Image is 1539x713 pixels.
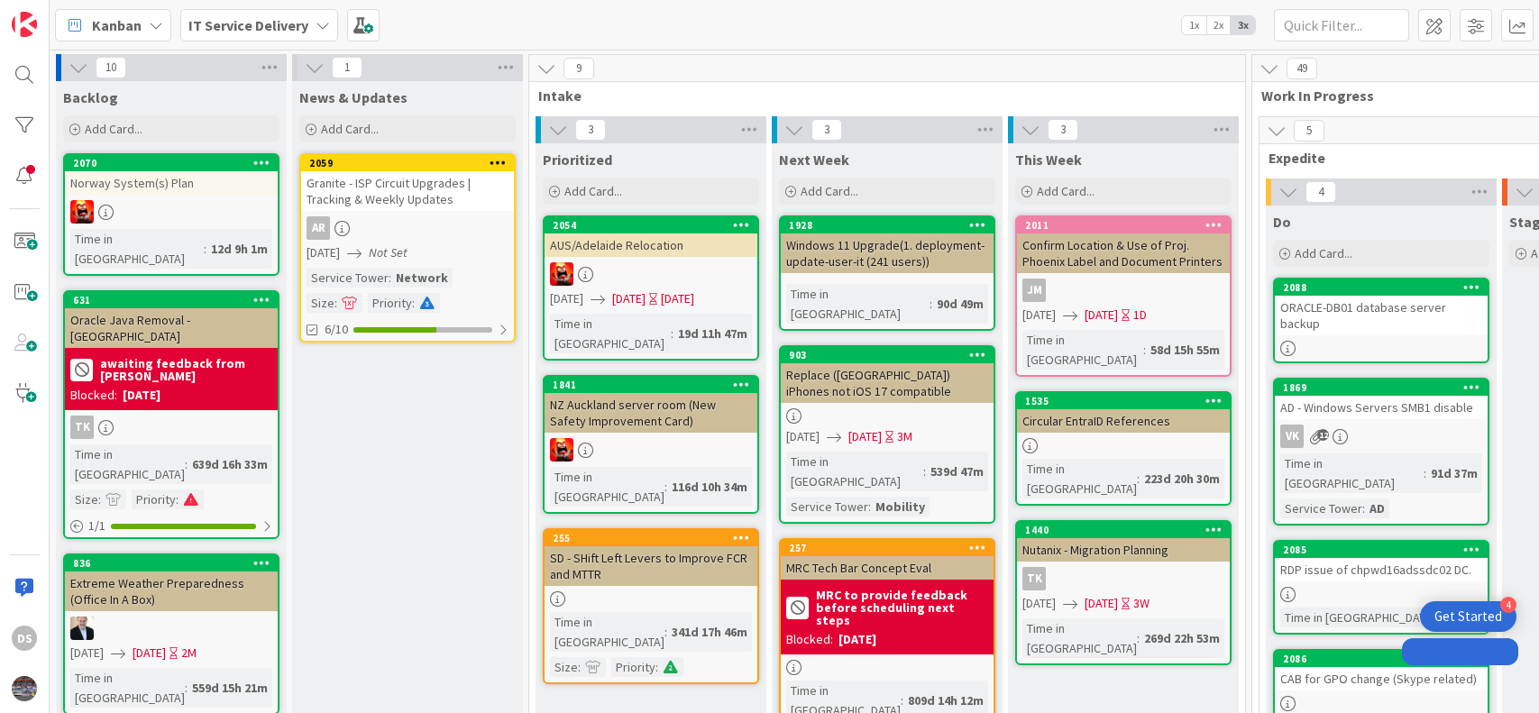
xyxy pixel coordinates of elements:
[65,155,278,195] div: 2070Norway System(s) Plan
[188,678,272,698] div: 559d 15h 21m
[73,294,278,306] div: 631
[553,219,757,232] div: 2054
[100,357,272,382] b: awaiting feedback from [PERSON_NAME]
[1137,628,1140,648] span: :
[65,308,278,348] div: Oracle Java Removal - [GEOGRAPHIC_DATA]
[368,293,412,313] div: Priority
[65,155,278,171] div: 2070
[369,244,408,261] i: Not Set
[1206,16,1231,34] span: 2x
[1420,601,1516,632] div: Open Get Started checklist, remaining modules: 4
[307,216,330,240] div: AR
[321,121,379,137] span: Add Card...
[1017,279,1230,302] div: JM
[301,216,514,240] div: AR
[575,119,606,141] span: 3
[206,239,272,259] div: 12d 9h 1m
[301,155,514,171] div: 2059
[1231,16,1255,34] span: 3x
[1434,608,1502,626] div: Get Started
[132,489,176,509] div: Priority
[543,151,612,169] span: Prioritized
[563,58,594,79] span: 9
[92,14,142,36] span: Kanban
[70,617,94,640] img: HO
[667,477,752,497] div: 116d 10h 34m
[1273,213,1291,231] span: Do
[1275,379,1488,419] div: 1869AD - Windows Servers SMB1 disable
[1295,245,1352,261] span: Add Card...
[185,678,188,698] span: :
[1280,498,1362,518] div: Service Tower
[73,157,278,169] div: 2070
[781,347,994,403] div: 903Replace ([GEOGRAPHIC_DATA]) iPhones not iOS 17 compatible
[65,171,278,195] div: Norway System(s) Plan
[1022,567,1046,590] div: TK
[789,542,994,554] div: 257
[1143,340,1146,360] span: :
[1022,330,1143,370] div: Time in [GEOGRAPHIC_DATA]
[65,416,278,439] div: TK
[664,622,667,642] span: :
[923,462,926,481] span: :
[1017,567,1230,590] div: TK
[781,217,994,273] div: 1928Windows 11 Upgrade(1. deployment-update-user-it (241 users))
[926,462,988,481] div: 539d 47m
[123,386,160,405] div: [DATE]
[1037,183,1095,199] span: Add Card...
[1275,542,1488,581] div: 2085RDP issue of chpwd16adssdc02 DC.
[1022,306,1056,325] span: [DATE]
[65,292,278,308] div: 631
[1025,524,1230,536] div: 1440
[1283,281,1488,294] div: 2088
[848,427,882,446] span: [DATE]
[578,657,581,677] span: :
[786,452,923,491] div: Time in [GEOGRAPHIC_DATA]
[781,540,994,580] div: 257MRC Tech Bar Concept Eval
[1275,379,1488,396] div: 1869
[781,556,994,580] div: MRC Tech Bar Concept Eval
[1275,542,1488,558] div: 2085
[70,489,98,509] div: Size
[307,243,340,262] span: [DATE]
[12,626,37,651] div: DS
[786,497,868,516] div: Service Tower
[1275,396,1488,419] div: AD - Windows Servers SMB1 disable
[1275,667,1488,690] div: CAB for GPO change (Skype related)
[1048,119,1078,141] span: 3
[661,289,694,308] div: [DATE]
[1017,409,1230,433] div: Circular EntraID References
[673,324,752,343] div: 19d 11h 47m
[1280,425,1304,448] div: VK
[1275,651,1488,667] div: 2086
[786,427,820,446] span: [DATE]
[838,630,876,649] div: [DATE]
[1365,498,1389,518] div: AD
[1274,9,1409,41] input: Quick Filter...
[73,557,278,570] div: 836
[1283,544,1488,556] div: 2085
[299,88,408,106] span: News & Updates
[781,363,994,403] div: Replace ([GEOGRAPHIC_DATA]) iPhones not iOS 17 compatible
[70,644,104,663] span: [DATE]
[789,349,994,361] div: 903
[1137,469,1140,489] span: :
[1017,217,1230,233] div: 2011
[176,489,179,509] span: :
[1146,340,1224,360] div: 58d 15h 55m
[1280,608,1435,627] div: Time in [GEOGRAPHIC_DATA]
[1305,181,1336,203] span: 4
[88,516,105,535] span: 1 / 1
[901,690,903,710] span: :
[781,217,994,233] div: 1928
[1275,425,1488,448] div: VK
[301,171,514,211] div: Granite - ISP Circuit Upgrades | Tracking & Weekly Updates
[412,293,415,313] span: :
[1317,429,1329,441] span: 12
[12,676,37,701] img: avatar
[65,555,278,571] div: 836
[1085,306,1118,325] span: [DATE]
[781,347,994,363] div: 903
[564,183,622,199] span: Add Card...
[545,546,757,586] div: SD - SHift Left Levers to Improve FCR and MTTR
